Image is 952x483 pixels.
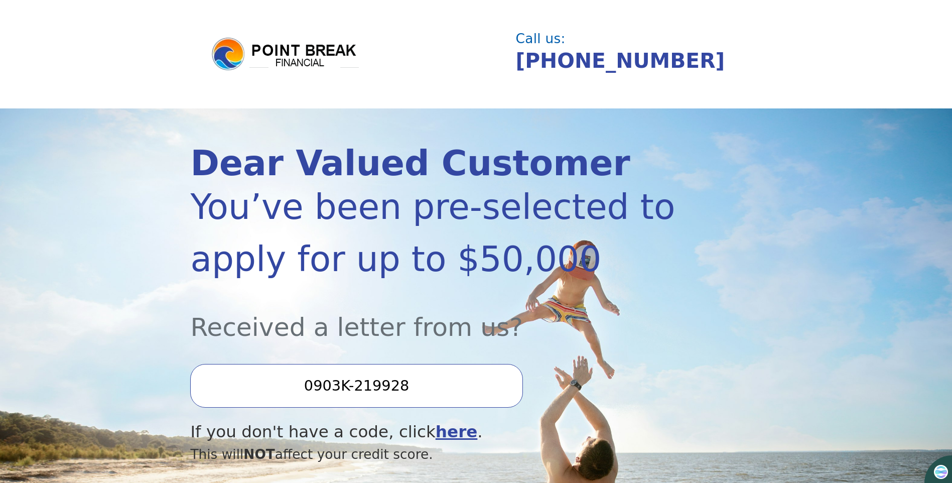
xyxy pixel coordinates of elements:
[190,444,675,464] div: This will affect your credit score.
[516,49,725,73] a: [PHONE_NUMBER]
[243,446,275,462] span: NOT
[190,146,675,181] div: Dear Valued Customer
[190,181,675,285] div: You’ve been pre-selected to apply for up to $50,000
[516,32,754,45] div: Call us:
[190,285,675,346] div: Received a letter from us?
[190,420,675,444] div: If you don't have a code, click .
[190,364,522,407] input: Enter your Offer Code:
[436,422,478,441] a: here
[210,36,361,72] img: logo.png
